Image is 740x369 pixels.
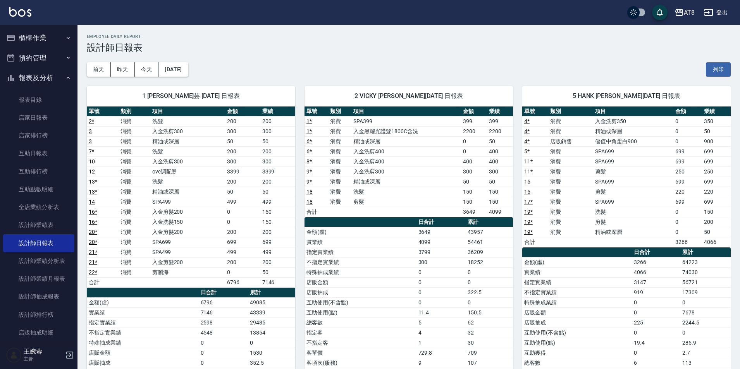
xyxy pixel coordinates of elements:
td: 150 [487,197,513,207]
td: 0 [466,277,513,287]
td: 店販抽成 [305,287,416,297]
td: 消費 [119,257,150,267]
td: 699 [702,197,731,207]
a: 店家排行榜 [3,127,74,144]
td: 金額(虛) [522,257,632,267]
td: 2200 [461,126,487,136]
td: 金額(虛) [87,297,199,307]
td: 499 [225,247,260,257]
td: 3649 [461,207,487,217]
td: 3649 [416,227,466,237]
td: 不指定實業績 [87,328,199,338]
td: 150.5 [466,307,513,318]
td: 400 [461,156,487,166]
td: 消費 [119,197,150,207]
td: 不指定實業績 [522,287,632,297]
a: 互助日報表 [3,144,74,162]
a: 設計師業績月報表 [3,270,74,288]
td: 消費 [119,166,150,177]
td: 499 [260,197,295,207]
button: save [652,5,668,20]
td: 精油或深層 [351,136,461,146]
th: 類別 [119,106,150,117]
td: 消費 [119,146,150,156]
a: 15 [524,178,530,185]
p: 主管 [24,355,63,362]
td: 6796 [199,297,248,307]
td: 實業績 [87,307,199,318]
td: 50 [702,126,731,136]
td: 49085 [248,297,295,307]
td: 2200 [487,126,513,136]
td: 50 [260,187,295,197]
td: 入金洗剪400 [351,156,461,166]
th: 項目 [351,106,461,117]
td: 0 [673,116,702,126]
td: 50 [702,227,731,237]
td: 總客數 [305,318,416,328]
td: 精油或深層 [150,187,225,197]
td: 3147 [632,277,680,287]
td: 699 [673,146,702,156]
td: 4099 [416,237,466,247]
button: 報表及分析 [3,68,74,88]
button: 前天 [87,62,111,77]
button: 列印 [706,62,731,77]
td: 17309 [680,287,731,297]
td: 300 [487,166,513,177]
td: 150 [260,207,295,217]
td: 消費 [119,217,150,227]
td: 200 [225,116,260,126]
td: 0 [225,267,260,277]
a: 18 [306,199,313,205]
td: 400 [487,146,513,156]
td: 入金洗剪350 [593,116,673,126]
td: 消費 [548,217,593,227]
td: 4099 [487,207,513,217]
button: AT8 [671,5,698,21]
td: 699 [673,197,702,207]
button: [DATE] [158,62,188,77]
td: 150 [461,197,487,207]
td: 50 [260,136,295,146]
a: 設計師排行榜 [3,306,74,324]
td: 入金剪髮200 [150,257,225,267]
a: 設計師日報表 [3,234,74,252]
td: 消費 [328,187,352,197]
a: 設計師抽成報表 [3,288,74,305]
td: 7146 [199,307,248,318]
td: 剪髮 [351,197,461,207]
td: 洗髮 [150,116,225,126]
td: 消費 [548,166,593,177]
td: 2244.5 [680,318,731,328]
td: 399 [487,116,513,126]
td: 699 [702,177,731,187]
a: 店家日報表 [3,109,74,127]
td: 消費 [548,177,593,187]
th: 項目 [593,106,673,117]
td: 200 [260,227,295,237]
a: 18 [306,189,313,195]
a: 報表目錄 [3,91,74,109]
td: 入金洗剪300 [150,126,225,136]
td: 指定客 [305,328,416,338]
td: 220 [702,187,731,197]
td: 特殊抽成業績 [305,267,416,277]
td: 0 [632,328,680,338]
th: 金額 [673,106,702,117]
td: 消費 [119,187,150,197]
a: 12 [89,168,95,175]
td: 儲值中角蛋白900 [593,136,673,146]
td: 不指定實業績 [305,257,416,267]
td: 消費 [328,146,352,156]
td: 220 [673,187,702,197]
td: 300 [260,126,295,136]
td: SPA699 [150,237,225,247]
td: 350 [702,116,731,126]
td: 實業績 [305,237,416,247]
td: 150 [461,187,487,197]
td: 消費 [548,116,593,126]
td: 0 [673,217,702,227]
td: 200 [702,217,731,227]
td: 0 [680,328,731,338]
